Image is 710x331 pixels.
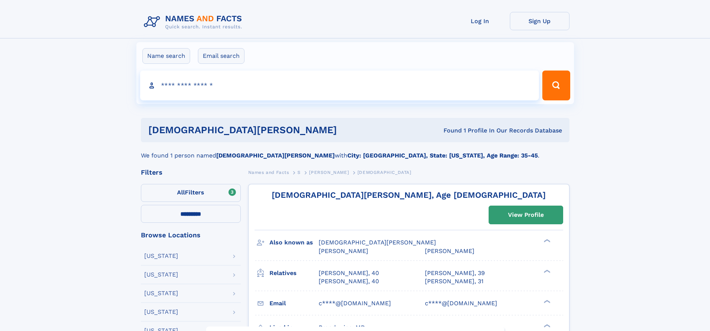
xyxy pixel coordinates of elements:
a: Sign Up [510,12,569,30]
span: S [297,170,301,175]
a: [PERSON_NAME], 31 [425,277,483,285]
div: [US_STATE] [144,309,178,315]
div: ❯ [542,238,551,243]
div: [US_STATE] [144,272,178,278]
div: We found 1 person named with . [141,142,569,160]
label: Name search [142,48,190,64]
span: Brandywine, MD [319,324,365,331]
h1: [DEMOGRAPHIC_DATA][PERSON_NAME] [148,125,390,135]
b: City: [GEOGRAPHIC_DATA], State: [US_STATE], Age Range: 35-45 [347,152,538,159]
img: Logo Names and Facts [141,12,248,32]
div: Browse Locations [141,232,241,238]
input: search input [140,71,539,100]
div: [US_STATE] [144,290,178,296]
span: All [177,189,185,196]
a: S [297,168,301,177]
a: Log In [450,12,510,30]
button: Search Button [542,71,570,100]
a: [PERSON_NAME], 40 [319,269,379,277]
div: ❯ [542,269,551,274]
div: View Profile [508,206,544,224]
a: View Profile [489,206,563,224]
a: [PERSON_NAME], 39 [425,269,485,277]
h3: Email [269,297,319,310]
span: [DEMOGRAPHIC_DATA][PERSON_NAME] [319,239,436,246]
div: Filters [141,169,241,176]
span: [PERSON_NAME] [319,247,368,255]
span: [PERSON_NAME] [309,170,349,175]
h3: Relatives [269,267,319,280]
a: [DEMOGRAPHIC_DATA][PERSON_NAME], Age [DEMOGRAPHIC_DATA] [272,190,546,200]
div: ❯ [542,323,551,328]
span: [PERSON_NAME] [425,247,474,255]
span: [DEMOGRAPHIC_DATA] [357,170,411,175]
a: Names and Facts [248,168,289,177]
div: [US_STATE] [144,253,178,259]
label: Filters [141,184,241,202]
a: [PERSON_NAME] [309,168,349,177]
div: Found 1 Profile In Our Records Database [390,127,562,135]
b: [DEMOGRAPHIC_DATA][PERSON_NAME] [216,152,335,159]
label: Email search [198,48,244,64]
div: ❯ [542,299,551,304]
h3: Also known as [269,236,319,249]
a: [PERSON_NAME], 40 [319,277,379,285]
